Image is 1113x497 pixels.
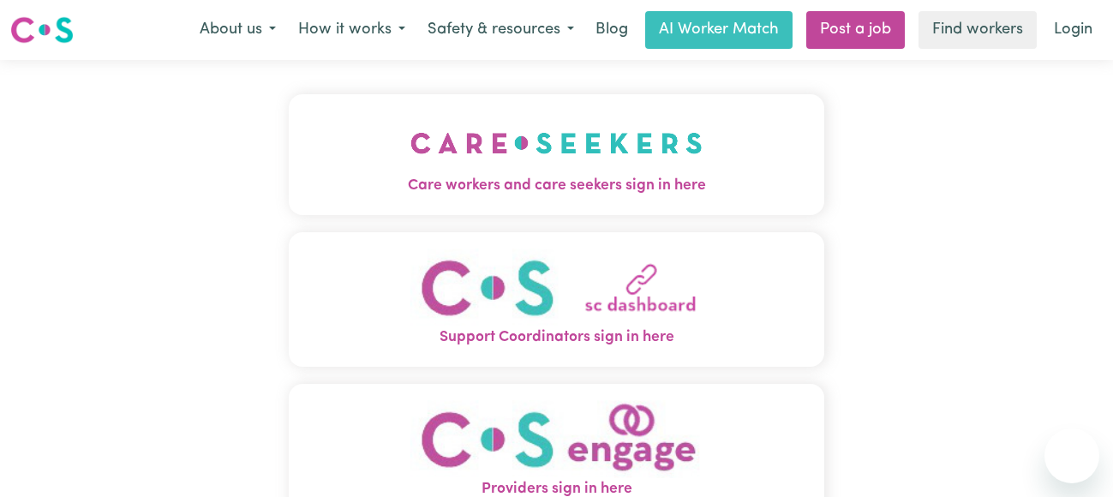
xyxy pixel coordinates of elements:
a: Careseekers logo [10,10,74,50]
a: Blog [585,11,638,49]
a: Find workers [919,11,1037,49]
a: AI Worker Match [645,11,793,49]
button: Care workers and care seekers sign in here [289,94,825,214]
button: How it works [287,12,416,48]
button: Support Coordinators sign in here [289,231,825,366]
span: Care workers and care seekers sign in here [289,175,825,197]
span: Support Coordinators sign in here [289,326,825,349]
a: Post a job [806,11,905,49]
a: Login [1044,11,1103,49]
button: About us [188,12,287,48]
button: Safety & resources [416,12,585,48]
img: Careseekers logo [10,15,74,45]
iframe: Button to launch messaging window [1044,428,1099,483]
